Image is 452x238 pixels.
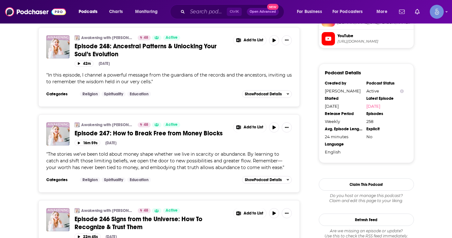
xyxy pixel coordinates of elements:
[46,122,69,146] img: Episode 247: How to Break Free from Money Blocks
[244,211,263,216] span: Add to List
[81,35,134,40] a: Awakening with [PERSON_NAME]
[292,7,330,17] button: open menu
[396,6,407,17] a: Show notifications dropdown
[138,208,151,213] a: 48
[81,122,134,127] a: Awakening with [PERSON_NAME]
[79,7,97,16] span: Podcasts
[322,32,411,45] a: YouTube[URL][DOMAIN_NAME]
[187,7,227,17] input: Search podcasts, credits, & more...
[233,122,266,133] button: Show More Button
[75,129,229,137] a: Episode 247: How to Break Free from Money Blocks
[99,61,110,66] div: [DATE]
[377,7,387,16] span: More
[282,208,292,218] button: Show More Button
[366,81,404,86] div: Podcast Status
[102,92,126,97] a: Spirituality
[75,122,80,127] img: Awakening with Amy Robeson
[325,142,362,147] div: Language
[430,5,444,19] button: Show profile menu
[319,214,414,226] button: Refresh Feed
[46,92,75,97] h3: Categories
[325,126,362,132] div: Avg. Episode Length
[81,208,134,213] a: Awakening with [PERSON_NAME]
[166,122,178,128] span: Active
[325,134,362,139] div: 24 minutes
[366,88,404,93] div: Active
[74,7,106,17] button: open menu
[75,42,217,58] span: Episode 248: Ancestral Patterns & Unlocking Your Soul’s Evolution
[46,151,284,170] span: " "
[102,177,126,182] a: Spirituality
[75,208,80,213] img: Awakening with Amy Robeson
[138,35,151,40] a: 48
[138,122,151,127] a: 48
[430,5,444,19] span: Logged in as Spiral5-G1
[366,96,404,101] div: Latest Episode
[163,208,180,213] a: Active
[244,38,263,43] span: Add to List
[127,177,151,182] a: Education
[245,92,282,96] span: Show Podcast Details
[282,122,292,133] button: Show More Button
[325,81,362,86] div: Created by
[105,141,116,145] div: [DATE]
[166,35,178,41] span: Active
[105,7,127,17] a: Charts
[46,208,69,231] img: Episode 246 Signs from the Universe: How To Recognize & Trust Them
[328,7,372,17] button: open menu
[46,151,283,170] span: The stories we’ve been told about money shape whether we live in scarcity or abundance. By learni...
[337,39,411,44] span: https://www.youtube.com/@amyrobeson
[227,8,242,16] span: Ctrl K
[250,10,276,13] span: Open Advanced
[325,149,362,154] div: English
[325,104,362,109] div: [DATE]
[430,5,444,19] img: User Profile
[325,119,362,124] div: Weekly
[163,122,180,127] a: Active
[163,35,180,40] a: Active
[75,42,229,58] a: Episode 248: Ancestral Patterns & Unlocking Your Soul’s Evolution
[245,178,282,182] span: Show Podcast Details
[400,89,404,93] button: Show Info
[332,7,363,16] span: For Podcasters
[46,35,69,58] img: Episode 248: Ancestral Patterns & Unlocking Your Soul’s Evolution
[325,70,361,76] h3: Podcast Details
[366,134,404,139] div: No
[46,72,292,85] span: " "
[75,215,202,231] span: Episode 246 Signs from the Universe: How To Recognize & Trust Them
[319,193,414,203] div: Claim and edit this page to your liking.
[297,7,322,16] span: For Business
[366,119,404,124] div: 258
[282,35,292,45] button: Show More Button
[244,125,263,130] span: Add to List
[166,207,178,214] span: Active
[366,111,404,116] div: Episodes
[267,4,278,10] span: New
[46,177,75,182] h3: Categories
[75,35,80,40] a: Awakening with Amy Robeson
[366,126,404,132] div: Explicit
[325,96,362,101] div: Started
[144,207,148,214] span: 48
[233,208,266,218] button: Show More Button
[127,92,151,97] a: Education
[5,6,66,18] img: Podchaser - Follow, Share and Rate Podcasts
[75,129,223,137] span: Episode 247: How to Break Free from Money Blocks
[242,176,292,184] button: ShowPodcast Details
[75,140,100,146] button: 16m 59s
[325,88,362,93] div: [PERSON_NAME]
[131,7,166,17] button: open menu
[242,90,292,98] button: ShowPodcast Details
[144,122,148,128] span: 48
[319,178,414,191] button: Claim This Podcast
[135,7,158,16] span: Monitoring
[75,61,94,67] button: 42m
[80,92,100,97] a: Religion
[372,7,395,17] button: open menu
[75,215,229,231] a: Episode 246 Signs from the Universe: How To Recognize & Trust Them
[319,193,414,198] span: Do you host or manage this podcast?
